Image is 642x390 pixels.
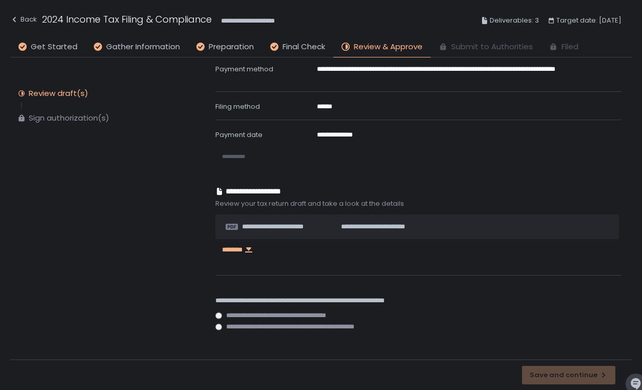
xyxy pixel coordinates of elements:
span: Review your tax return draft and take a look at the details [215,199,621,208]
span: Submit to Authorities [451,41,533,53]
div: Back [10,13,37,26]
span: Filed [561,41,578,53]
span: Target date: [DATE] [556,14,621,27]
div: Sign authorization(s) [29,113,109,123]
h1: 2024 Income Tax Filing & Compliance [42,12,212,26]
span: Gather Information [106,41,180,53]
span: Payment date [215,130,263,140]
span: Filing method [215,102,260,111]
span: Payment method [215,64,273,74]
span: Preparation [209,41,254,53]
div: Review draft(s) [29,88,88,99]
span: Review & Approve [354,41,423,53]
span: Final Check [283,41,325,53]
span: Deliverables: 3 [490,14,539,27]
button: Back [10,12,37,29]
span: Get Started [31,41,77,53]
